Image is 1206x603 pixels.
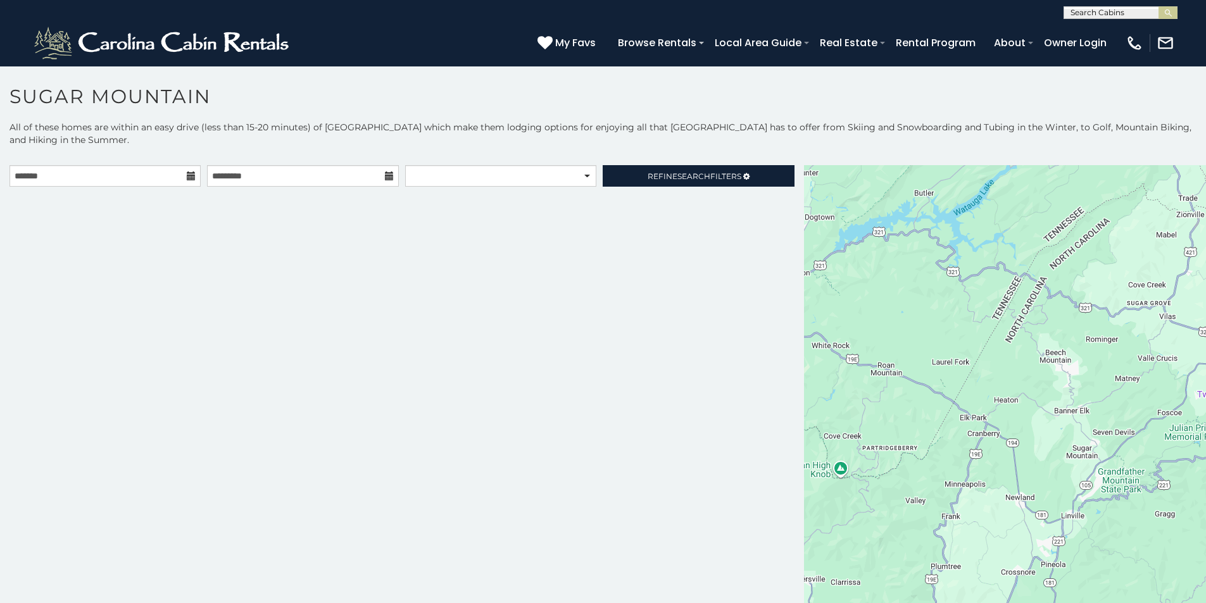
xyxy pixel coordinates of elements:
span: My Favs [555,35,596,51]
a: RefineSearchFilters [603,165,794,187]
a: My Favs [537,35,599,51]
span: Refine Filters [648,171,741,181]
a: Owner Login [1038,32,1113,54]
span: Search [677,171,710,181]
img: mail-regular-white.png [1157,34,1174,52]
a: About [988,32,1032,54]
a: Browse Rentals [612,32,703,54]
img: White-1-2.png [32,24,294,62]
a: Local Area Guide [708,32,808,54]
a: Rental Program [889,32,982,54]
a: Real Estate [813,32,884,54]
img: phone-regular-white.png [1126,34,1143,52]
